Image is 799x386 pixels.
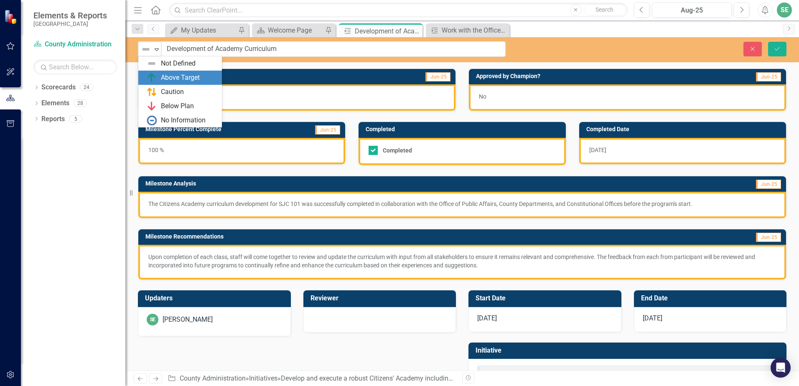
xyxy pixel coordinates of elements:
a: Work with the Office of Public Affairs, all County departments, and Constitutional Officers to de... [428,25,507,36]
h3: Milestone Percent Complete [145,126,291,132]
h3: Completed [366,126,561,132]
div: 28 [74,100,87,107]
span: [DATE] [477,314,497,322]
div: Caution [161,87,184,97]
div: 100 % [138,138,345,164]
div: [PERSON_NAME] [163,315,213,325]
div: Above Target [161,73,200,83]
div: Open Intercom Messenger [771,358,791,378]
div: My Updates [181,25,236,36]
div: No Information [161,116,206,125]
img: Not Defined [147,58,157,69]
a: Elements [41,99,69,108]
a: Welcome Page [254,25,323,36]
h3: End Date [641,295,783,302]
input: Search ClearPoint... [169,3,628,18]
span: [DATE] [589,147,606,153]
button: Search [584,4,626,16]
p: Upon completion of each class, staff will come together to review and update the curriculum with ... [148,253,776,269]
img: No Information [147,115,157,125]
small: [GEOGRAPHIC_DATA] [33,20,107,27]
div: Below Plan [161,102,194,111]
a: Scorecards [41,83,76,92]
div: » » » [168,374,456,383]
div: Development of Academy Curriculum [355,26,420,36]
div: 24 [80,84,93,91]
img: Caution [147,87,157,97]
span: Elements & Reports [33,10,107,20]
img: ClearPoint Strategy [4,9,19,24]
a: County Administration [180,374,246,382]
span: Jun-25 [756,72,781,81]
h3: Milestone Analysis [145,180,566,187]
span: Search [595,6,613,13]
h3: Ready for Review? [145,73,345,79]
button: SE [777,3,792,18]
div: Aug-25 [655,5,729,15]
input: Search Below... [33,60,117,74]
span: No [479,93,486,100]
div: SE [147,314,158,325]
a: Reports [41,114,65,124]
div: 5 [69,115,82,122]
div: Welcome Page [268,25,323,36]
span: [DATE] [643,314,662,322]
img: Below Plan [147,101,157,111]
div: Not Defined [161,59,196,69]
img: Not Defined [141,44,151,54]
h3: Completed Date [586,126,782,132]
h3: Milestone Recommendations [145,234,623,240]
p: The Citizens Academy curriculum development for SJC 101 was successfully completed in collaborati... [148,200,776,208]
h3: Initiative [476,347,782,354]
h3: Approved by Champion? [476,73,694,79]
span: Jun-25 [315,125,340,135]
span: Jun-25 [756,180,781,189]
a: Develop and execute a robust Citizens' Academy including all County departments and Constitutiona... [281,374,603,382]
h3: Start Date [476,295,617,302]
a: My Updates [167,25,236,36]
input: This field is required [161,41,506,57]
h3: Updaters [145,295,287,302]
span: Jun-25 [756,233,781,242]
button: Aug-25 [652,3,732,18]
a: Initiatives [249,374,277,382]
img: Not Defined [482,370,492,380]
img: Above Target [147,73,157,83]
div: Work with the Office of Public Affairs, all County departments, and Constitutional Officers to de... [442,25,507,36]
h3: Reviewer [310,295,452,302]
span: Jun-25 [425,72,450,81]
a: County Administration [33,40,117,49]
